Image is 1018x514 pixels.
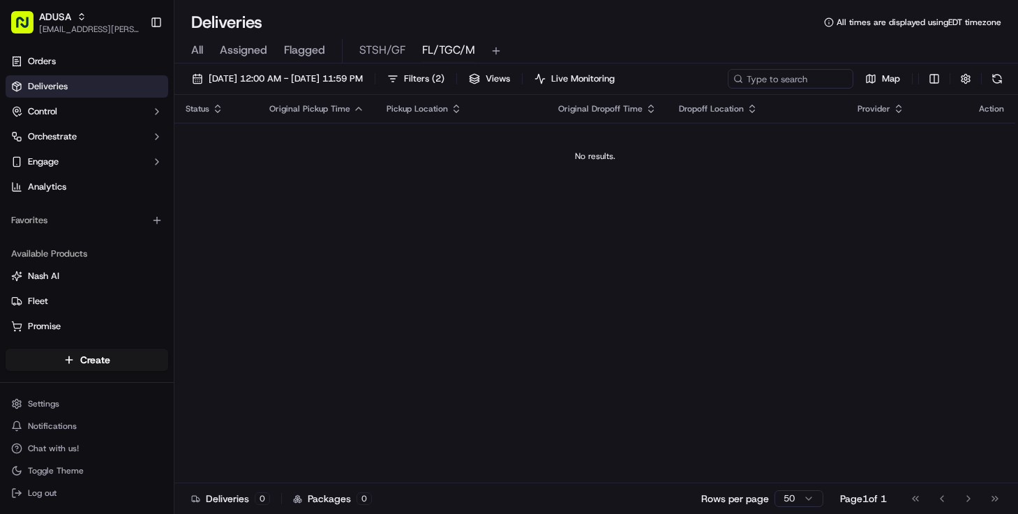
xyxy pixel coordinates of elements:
span: Log out [28,487,57,499]
button: ADUSA[EMAIL_ADDRESS][PERSON_NAME][DOMAIN_NAME] [6,6,144,39]
span: Chat with us! [28,443,79,454]
span: Toggle Theme [28,465,84,476]
button: Live Monitoring [528,69,621,89]
span: All times are displayed using EDT timezone [837,17,1001,28]
span: [DATE] 12:00 AM - [DATE] 11:59 PM [209,73,363,85]
span: Fleet [28,295,48,308]
a: Orders [6,50,168,73]
span: Live Monitoring [551,73,615,85]
div: Action [979,103,1004,114]
button: ADUSA [39,10,71,24]
span: Engage [28,156,59,168]
a: Fleet [11,295,163,308]
div: 0 [357,492,372,505]
span: Promise [28,320,61,333]
span: Orders [28,55,56,68]
span: Pickup Location [387,103,448,114]
span: Views [486,73,510,85]
span: Original Dropoff Time [558,103,643,114]
div: Available Products [6,243,168,265]
button: Fleet [6,290,168,312]
span: Map [882,73,900,85]
span: Settings [28,398,59,409]
a: Analytics [6,176,168,198]
button: Toggle Theme [6,461,168,481]
a: Deliveries [6,75,168,98]
span: Dropoff Location [679,103,744,114]
button: Refresh [987,69,1007,89]
span: Control [28,105,57,118]
span: All [191,42,203,59]
input: Type to search [728,69,853,89]
button: [DATE] 12:00 AM - [DATE] 11:59 PM [186,69,369,89]
button: Orchestrate [6,126,168,148]
span: Nash AI [28,270,59,282]
span: Create [80,353,110,367]
span: Original Pickup Time [269,103,350,114]
div: Packages [293,492,372,506]
span: STSH/GF [359,42,405,59]
a: Nash AI [11,270,163,282]
div: Deliveries [191,492,270,506]
button: Settings [6,394,168,414]
button: Create [6,349,168,371]
span: Flagged [284,42,325,59]
div: No results. [180,151,1010,162]
a: Promise [11,320,163,333]
span: Status [186,103,209,114]
span: ( 2 ) [432,73,444,85]
span: FL/TGC/M [422,42,475,59]
span: Notifications [28,421,77,432]
button: Promise [6,315,168,338]
span: Analytics [28,181,66,193]
span: Assigned [220,42,267,59]
h1: Deliveries [191,11,262,33]
button: Views [463,69,516,89]
button: Control [6,100,168,123]
div: 0 [255,492,270,505]
button: Notifications [6,416,168,436]
span: Orchestrate [28,130,77,143]
button: Filters(2) [381,69,451,89]
span: Filters [404,73,444,85]
span: Provider [858,103,890,114]
button: Map [859,69,906,89]
p: Rows per page [701,492,769,506]
button: Nash AI [6,265,168,287]
div: Page 1 of 1 [840,492,887,506]
div: Favorites [6,209,168,232]
button: Log out [6,483,168,503]
button: [EMAIL_ADDRESS][PERSON_NAME][DOMAIN_NAME] [39,24,139,35]
button: Chat with us! [6,439,168,458]
span: Deliveries [28,80,68,93]
button: Engage [6,151,168,173]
